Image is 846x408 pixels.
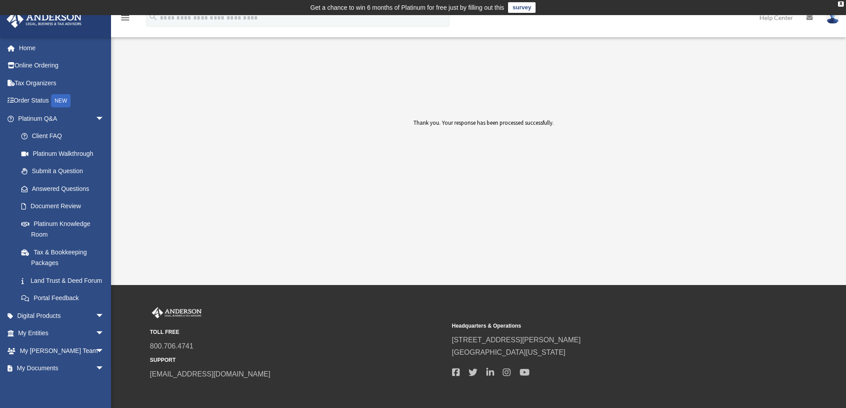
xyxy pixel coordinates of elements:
a: My [PERSON_NAME] Teamarrow_drop_down [6,342,118,360]
span: arrow_drop_down [95,110,113,128]
a: Platinum Q&Aarrow_drop_down [6,110,118,127]
a: 800.706.4741 [150,342,194,350]
span: arrow_drop_down [95,360,113,378]
a: Client FAQ [12,127,118,145]
a: survey [508,2,536,13]
a: My Entitiesarrow_drop_down [6,325,118,342]
a: Platinum Walkthrough [12,145,118,162]
a: Online Ordering [6,57,118,75]
img: User Pic [826,11,839,24]
img: Anderson Advisors Platinum Portal [150,307,203,319]
small: TOLL FREE [150,328,446,337]
a: Portal Feedback [12,289,118,307]
a: Order StatusNEW [6,92,118,110]
a: My Documentsarrow_drop_down [6,360,118,377]
a: Submit a Question [12,162,118,180]
a: Tax & Bookkeeping Packages [12,243,118,272]
a: Land Trust & Deed Forum [12,272,118,289]
span: arrow_drop_down [95,325,113,343]
a: Online Learningarrow_drop_down [6,377,118,395]
div: NEW [51,94,71,107]
a: Document Review [12,198,113,215]
img: Anderson Advisors Platinum Portal [4,11,84,28]
a: Digital Productsarrow_drop_down [6,307,118,325]
a: [STREET_ADDRESS][PERSON_NAME] [452,336,581,344]
a: menu [120,16,131,23]
span: arrow_drop_down [95,342,113,360]
small: SUPPORT [150,356,446,365]
small: Headquarters & Operations [452,321,748,331]
div: Get a chance to win 6 months of Platinum for free just by filling out this [310,2,504,13]
a: Tax Organizers [6,74,118,92]
a: Platinum Knowledge Room [12,215,118,243]
a: Home [6,39,118,57]
div: close [838,1,844,7]
div: Thank you. Your response has been processed successfully. [318,118,649,185]
i: menu [120,12,131,23]
a: [GEOGRAPHIC_DATA][US_STATE] [452,349,566,356]
i: search [148,12,158,22]
span: arrow_drop_down [95,377,113,395]
a: Answered Questions [12,180,118,198]
span: arrow_drop_down [95,307,113,325]
a: [EMAIL_ADDRESS][DOMAIN_NAME] [150,370,270,378]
